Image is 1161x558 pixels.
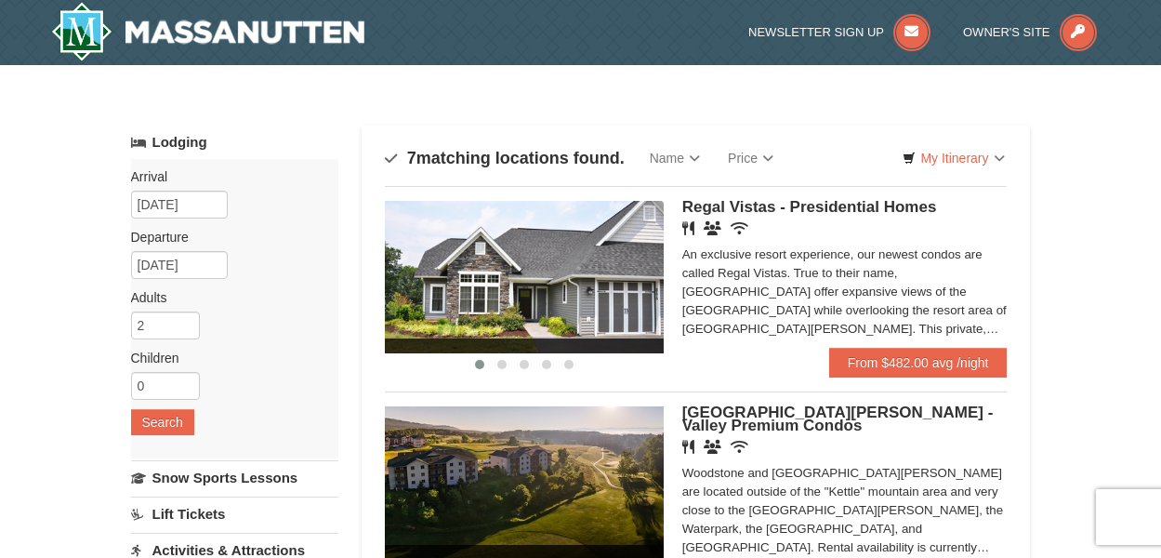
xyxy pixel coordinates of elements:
[704,440,721,454] i: Banquet Facilities
[131,126,338,159] a: Lodging
[748,25,930,39] a: Newsletter Sign Up
[963,25,1097,39] a: Owner's Site
[714,139,787,177] a: Price
[731,221,748,235] i: Wireless Internet (free)
[131,167,324,186] label: Arrival
[682,246,1008,339] div: An exclusive resort experience, our newest condos are called Regal Vistas. True to their name, [G...
[731,440,748,454] i: Wireless Internet (free)
[704,221,721,235] i: Banquet Facilities
[829,348,1008,378] a: From $482.00 avg /night
[682,440,694,454] i: Restaurant
[891,144,1016,172] a: My Itinerary
[682,404,994,434] span: [GEOGRAPHIC_DATA][PERSON_NAME] - Valley Premium Condos
[131,460,338,495] a: Snow Sports Lessons
[131,409,194,435] button: Search
[131,497,338,531] a: Lift Tickets
[51,2,365,61] a: Massanutten Resort
[131,349,324,367] label: Children
[636,139,714,177] a: Name
[51,2,365,61] img: Massanutten Resort Logo
[682,221,694,235] i: Restaurant
[963,25,1050,39] span: Owner's Site
[748,25,884,39] span: Newsletter Sign Up
[131,288,324,307] label: Adults
[131,228,324,246] label: Departure
[682,464,1008,557] div: Woodstone and [GEOGRAPHIC_DATA][PERSON_NAME] are located outside of the "Kettle" mountain area an...
[682,198,937,216] span: Regal Vistas - Presidential Homes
